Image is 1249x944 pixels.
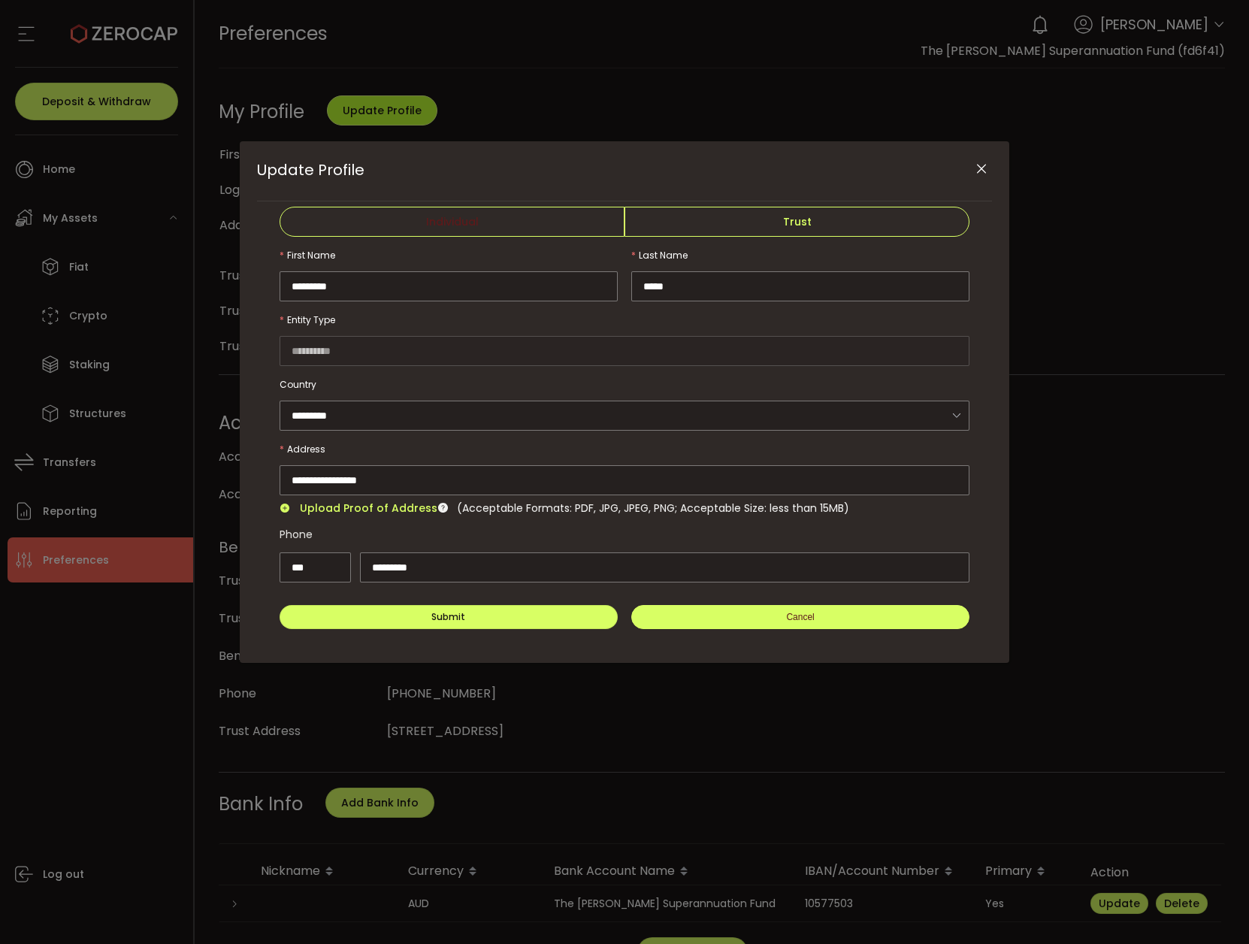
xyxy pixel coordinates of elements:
[300,501,437,516] span: Upload Proof of Address
[240,141,1009,662] div: Update Profile
[1174,872,1249,944] iframe: Chat Widget
[280,519,969,549] div: Phone
[280,605,618,629] button: Submit
[968,156,994,183] button: Close
[624,207,969,237] span: Trust
[786,612,814,622] span: Cancel
[280,207,624,237] span: Individual
[457,499,849,517] div: (Acceptable Formats: PDF, JPG, JPEG, PNG; Acceptable Size: less than 15MB)
[631,605,969,629] button: Cancel
[280,503,437,513] button: Upload Proof of Address
[257,159,364,180] span: Update Profile
[431,610,465,623] span: Submit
